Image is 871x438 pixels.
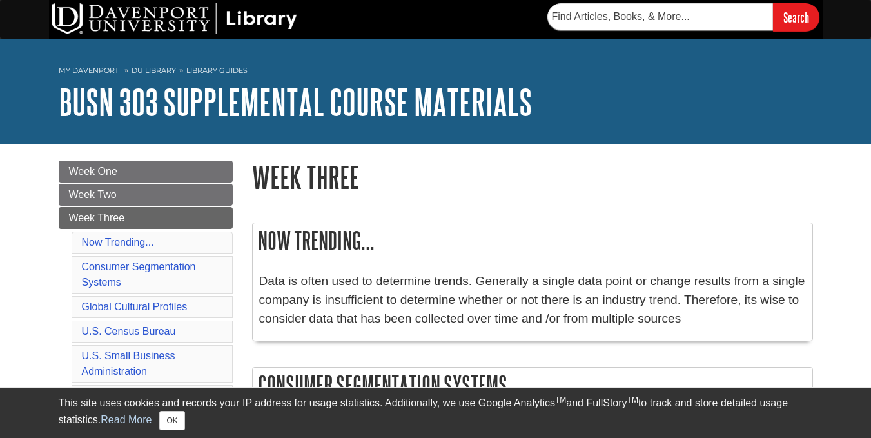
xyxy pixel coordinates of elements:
h2: Now Trending... [253,223,812,257]
a: Now Trending... [82,237,154,248]
sup: TM [555,395,566,404]
a: Week Three [59,207,233,229]
input: Find Articles, Books, & More... [547,3,773,30]
a: Week Two [59,184,233,206]
nav: breadcrumb [59,62,813,83]
img: DU Library [52,3,297,34]
a: DU Library [132,66,176,75]
sup: TM [627,395,638,404]
form: Searches DU Library's articles, books, and more [547,3,819,31]
a: U.S. Small Business Administration [82,350,175,377]
span: Week One [69,166,117,177]
a: Library Guides [186,66,248,75]
a: BUSN 303 Supplemental Course Materials [59,82,532,122]
a: Global Cultural Profiles [82,301,188,312]
h1: Week Three [252,161,813,194]
p: Data is often used to determine trends. Generally a single data point or change results from a si... [259,272,806,328]
span: Week Three [69,212,125,223]
h2: Consumer Segmentation Systems [253,368,812,402]
button: Close [159,411,184,430]
input: Search [773,3,819,31]
a: U.S. Census Bureau [82,326,176,337]
a: Read More [101,414,152,425]
a: Consumer Segmentation Systems [82,261,196,288]
a: Week One [59,161,233,183]
div: This site uses cookies and records your IP address for usage statistics. Additionally, we use Goo... [59,395,813,430]
span: Week Two [69,189,117,200]
a: My Davenport [59,65,119,76]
